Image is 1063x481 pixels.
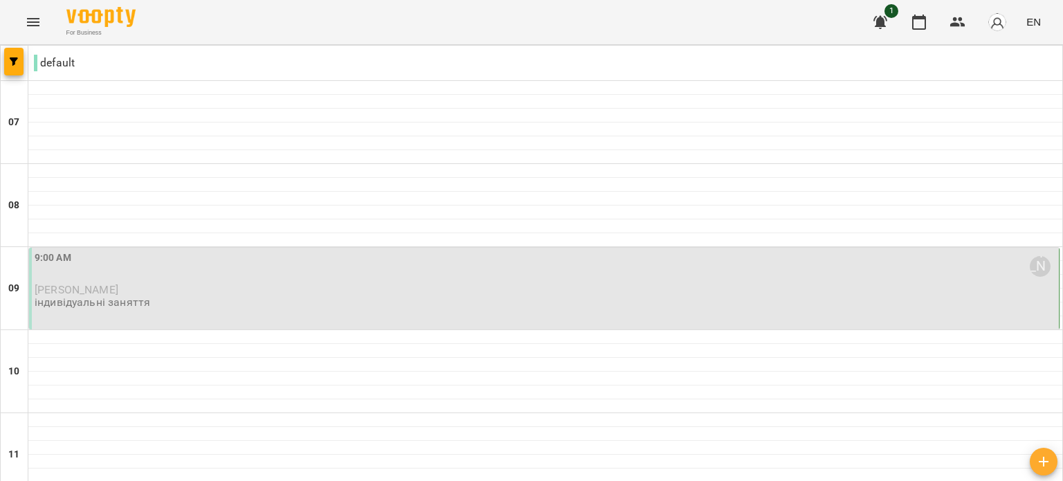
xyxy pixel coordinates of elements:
span: For Business [66,28,136,37]
img: Voopty Logo [66,7,136,27]
span: 1 [884,4,898,18]
button: Menu [17,6,50,39]
p: індивідуальні заняття [35,296,150,308]
h6: 10 [8,364,19,379]
h6: 08 [8,198,19,213]
h6: 09 [8,281,19,296]
label: 9:00 AM [35,251,71,266]
span: [PERSON_NAME] [35,283,118,296]
button: Add lesson [1030,448,1057,475]
span: EN [1026,15,1041,29]
div: Мельник Ірина Анатоліївна [1030,256,1051,277]
p: default [34,55,75,71]
h6: 07 [8,115,19,130]
button: EN [1021,9,1046,35]
h6: 11 [8,447,19,462]
img: avatar_s.png [988,12,1007,32]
